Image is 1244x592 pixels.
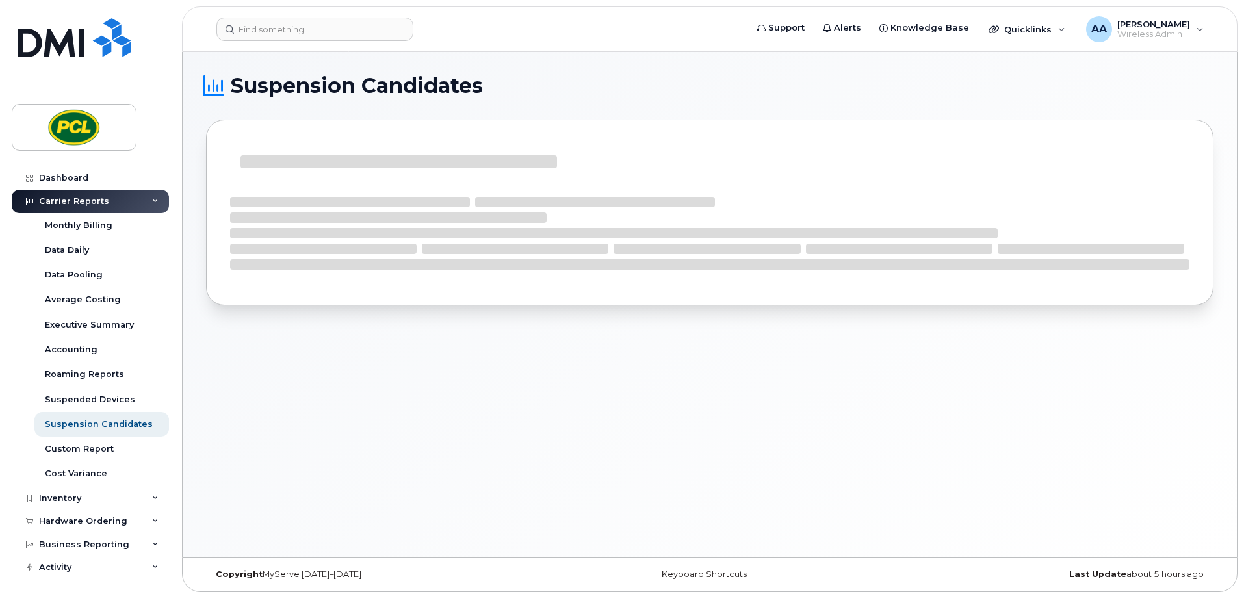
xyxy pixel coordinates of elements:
[1069,569,1126,579] strong: Last Update
[216,569,263,579] strong: Copyright
[231,76,483,96] span: Suspension Candidates
[877,569,1213,580] div: about 5 hours ago
[662,569,747,579] a: Keyboard Shortcuts
[206,569,542,580] div: MyServe [DATE]–[DATE]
